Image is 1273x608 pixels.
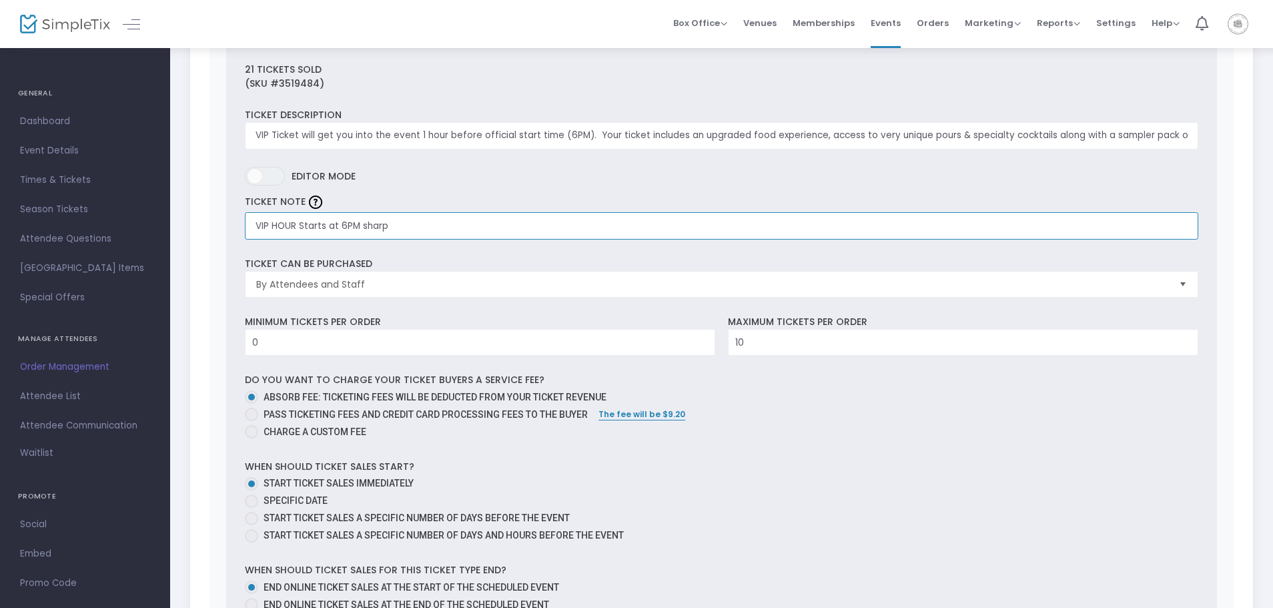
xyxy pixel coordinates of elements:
span: Start ticket sales a specific number of days before the event [264,513,570,523]
span: Absorb fee: Ticketing fees will be deducted from your ticket revenue [264,392,606,402]
span: Charge a custom fee [258,425,366,439]
span: Social [20,516,150,533]
span: [GEOGRAPHIC_DATA] Items [20,260,150,277]
label: When should ticket sales start? [245,460,414,474]
span: Attendee Communication [20,417,150,434]
span: Event Details [20,142,150,160]
span: Start ticket sales a specific number of days and hours before the event [264,530,624,541]
label: Maximum tickets per order [728,315,867,329]
img: question-mark [309,196,322,209]
label: Do you want to charge your ticket buyers a service fee? [245,373,544,387]
input: Enter ticket description [245,122,1198,149]
label: When should ticket sales for this ticket type end? [245,563,506,577]
span: Promo Code [20,575,150,592]
span: Marketing [965,17,1021,29]
label: Minimum tickets per order [245,315,381,329]
span: Embed [20,545,150,563]
span: Pass ticketing fees and credit card processing fees to the buyer [258,408,588,422]
label: Ticket Description [245,108,342,122]
span: Season Tickets [20,201,150,218]
input: Enter Ticket Note [245,212,1198,240]
span: Attendee Questions [20,230,150,248]
span: Editor mode [292,167,356,186]
span: Orders [917,6,949,40]
span: By Attendees and Staff [256,278,1168,291]
h4: PROMOTE [18,483,152,510]
span: Memberships [793,6,855,40]
span: Order Management [20,358,150,376]
h4: GENERAL [18,80,152,107]
span: Start ticket sales immediately [264,478,414,489]
span: End online ticket sales at the start of the scheduled event [264,582,559,593]
label: Ticket can be purchased [245,257,372,271]
label: TICKET NOTE [245,195,306,209]
span: Attendee List [20,388,150,405]
span: Special Offers [20,289,150,306]
h4: MANAGE ATTENDEES [18,326,152,352]
span: Venues [743,6,777,40]
span: Reports [1037,17,1080,29]
span: Specific Date [264,495,328,506]
span: Help [1152,17,1180,29]
span: Box Office [673,17,727,29]
span: Waitlist [20,446,53,460]
span: Settings [1096,6,1136,40]
label: (SKU #3519484) [245,77,324,91]
button: Select [1174,272,1192,297]
label: 21 Tickets sold [245,63,322,77]
span: Dashboard [20,113,150,130]
span: Times & Tickets [20,172,150,189]
span: The fee will be $9.20 [598,408,685,420]
span: Events [871,6,901,40]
